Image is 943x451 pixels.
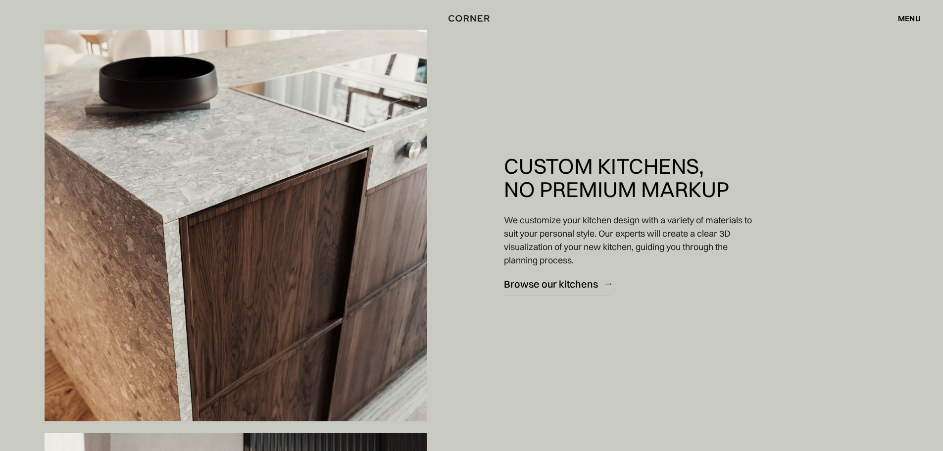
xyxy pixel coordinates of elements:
div: Browse our kitchens [504,278,598,291]
a: Browse our kitchens [504,272,611,297]
img: A wooden kitchen island with Dekton Arga surface, featuring a built-in oven. [45,30,427,421]
p: We customize your kitchen design with a variety of materials to suit your personal style. Our exp... [504,214,757,267]
div: menu [888,10,921,27]
a: home [438,12,505,25]
div: menu [898,14,921,22]
h2: Custom Kitchens, No Premium Markup [504,154,729,201]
